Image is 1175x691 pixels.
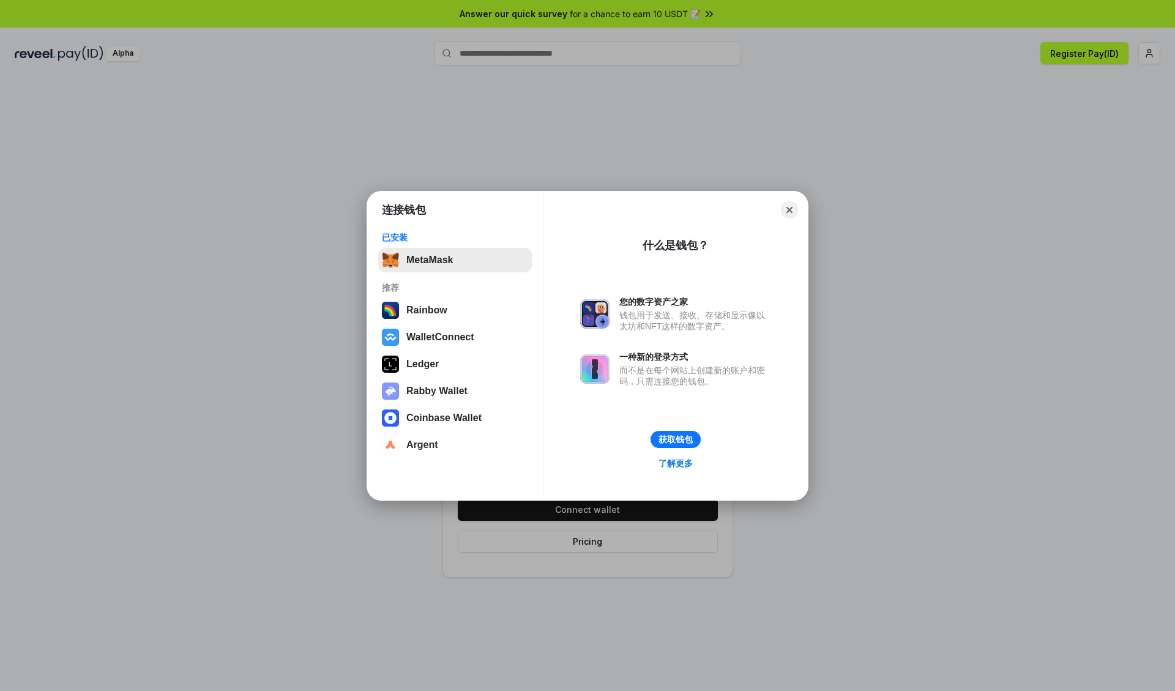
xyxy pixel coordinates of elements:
[382,409,399,427] img: svg+xml,%3Csvg%20width%3D%2228%22%20height%3D%2228%22%20viewBox%3D%220%200%2028%2028%22%20fill%3D...
[651,431,701,448] button: 获取钱包
[382,356,399,373] img: svg+xml,%3Csvg%20xmlns%3D%22http%3A%2F%2Fwww.w3.org%2F2000%2Fsvg%22%20width%3D%2228%22%20height%3...
[406,439,438,450] div: Argent
[658,434,693,445] div: 获取钱包
[406,255,453,266] div: MetaMask
[658,458,693,469] div: 了解更多
[382,436,399,454] img: svg+xml,%3Csvg%20width%3D%2228%22%20height%3D%2228%22%20viewBox%3D%220%200%2028%2028%22%20fill%3D...
[378,352,532,376] button: Ledger
[382,252,399,269] img: svg+xml,%3Csvg%20fill%3D%22none%22%20height%3D%2233%22%20viewBox%3D%220%200%2035%2033%22%20width%...
[619,310,771,332] div: 钱包用于发送、接收、存储和显示像以太坊和NFT这样的数字资产。
[382,203,426,217] h1: 连接钱包
[406,359,439,370] div: Ledger
[378,248,532,272] button: MetaMask
[406,305,447,316] div: Rainbow
[406,332,474,343] div: WalletConnect
[382,232,528,243] div: 已安装
[378,325,532,349] button: WalletConnect
[580,354,610,384] img: svg+xml,%3Csvg%20xmlns%3D%22http%3A%2F%2Fwww.w3.org%2F2000%2Fsvg%22%20fill%3D%22none%22%20viewBox...
[619,365,771,387] div: 而不是在每个网站上创建新的账户和密码，只需连接您的钱包。
[382,302,399,319] img: svg+xml,%3Csvg%20width%3D%22120%22%20height%3D%22120%22%20viewBox%3D%220%200%20120%20120%22%20fil...
[580,299,610,329] img: svg+xml,%3Csvg%20xmlns%3D%22http%3A%2F%2Fwww.w3.org%2F2000%2Fsvg%22%20fill%3D%22none%22%20viewBox...
[378,379,532,403] button: Rabby Wallet
[406,386,468,397] div: Rabby Wallet
[382,383,399,400] img: svg+xml,%3Csvg%20xmlns%3D%22http%3A%2F%2Fwww.w3.org%2F2000%2Fsvg%22%20fill%3D%22none%22%20viewBox...
[643,238,709,253] div: 什么是钱包？
[619,296,771,307] div: 您的数字资产之家
[382,329,399,346] img: svg+xml,%3Csvg%20width%3D%2228%22%20height%3D%2228%22%20viewBox%3D%220%200%2028%2028%22%20fill%3D...
[406,413,482,424] div: Coinbase Wallet
[781,201,798,219] button: Close
[651,455,700,471] a: 了解更多
[378,298,532,323] button: Rainbow
[382,282,528,293] div: 推荐
[619,351,771,362] div: 一种新的登录方式
[378,433,532,457] button: Argent
[378,406,532,430] button: Coinbase Wallet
